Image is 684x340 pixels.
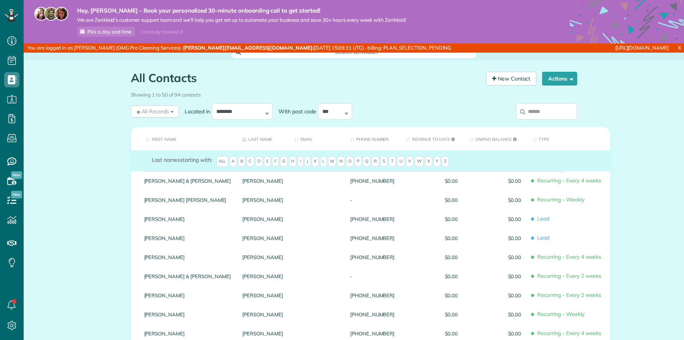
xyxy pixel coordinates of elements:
[372,156,379,167] span: R
[179,108,212,115] label: Located in
[344,229,400,248] div: [PHONE_NUMBER]
[533,308,604,321] span: Recurring - Weekly
[55,7,68,21] img: michelle-19f622bdf1676172e81f8f8fba1fb50e276960ebfe0243fe18214015130c80e4.jpg
[144,312,231,317] a: [PERSON_NAME]
[406,156,414,167] span: V
[344,209,400,229] div: [PHONE_NUMBER]
[131,127,237,150] th: First Name: activate to sort column ascending
[406,274,458,279] span: $0.00
[242,293,283,298] a: [PERSON_NAME]
[533,193,604,206] span: Recurring - Weekly
[533,269,604,283] span: Recurring - Every 2 weeks
[406,178,458,184] span: $0.00
[406,312,458,317] span: $0.00
[344,127,400,150] th: Phone number: activate to sort column ascending
[344,286,400,305] div: [PHONE_NUMBER]
[542,72,577,85] button: Actions
[273,108,318,115] label: With post code
[242,274,283,279] a: [PERSON_NAME]
[144,255,231,260] a: [PERSON_NAME]
[433,156,441,167] span: Y
[238,156,245,167] span: B
[312,156,319,167] span: K
[298,156,303,167] span: I
[486,72,536,85] a: New Contact
[533,174,604,187] span: Recurring - Every 4 weeks
[406,216,458,222] span: $0.00
[152,156,212,164] label: starting with:
[242,216,283,222] a: [PERSON_NAME]
[255,156,263,167] span: D
[280,156,288,167] span: G
[442,156,449,167] span: Z
[425,156,432,167] span: X
[344,171,400,190] div: [PHONE_NUMBER]
[533,250,604,264] span: Recurring - Every 4 weeks
[242,235,283,241] a: [PERSON_NAME]
[320,156,327,167] span: L
[469,178,521,184] span: $0.00
[464,127,527,150] th: Unpaid Balance: activate to sort column ascending
[216,156,229,167] span: All
[328,156,336,167] span: M
[144,197,231,203] a: [PERSON_NAME] [PERSON_NAME]
[533,327,604,340] span: Recurring - Every 4 weeks
[533,288,604,302] span: Recurring - Every 2 weeks
[11,191,22,198] span: New
[533,231,604,245] span: Lead
[469,216,521,222] span: $0.00
[289,156,296,167] span: H
[152,156,180,163] span: Last names
[469,293,521,298] span: $0.00
[242,197,283,203] a: [PERSON_NAME]
[144,178,231,184] a: [PERSON_NAME] & [PERSON_NAME]
[272,156,279,167] span: F
[131,88,577,98] div: Showing 1 to 50 of 94 contacts
[406,293,458,298] span: $0.00
[34,7,48,21] img: maria-72a9807cf96188c08ef61303f053569d2e2a8a1cde33d635c8a3ac13582a053d.jpg
[135,108,169,115] span: All Records
[469,255,521,260] span: $0.00
[675,44,684,52] a: X
[242,331,283,336] a: [PERSON_NAME]
[77,27,135,37] a: Pick a day and time
[469,235,521,241] span: $0.00
[229,156,237,167] span: A
[344,248,400,267] div: [PHONE_NUMBER]
[337,156,345,167] span: N
[11,171,22,179] span: New
[242,312,283,317] a: [PERSON_NAME]
[363,156,370,167] span: Q
[242,255,283,260] a: [PERSON_NAME]
[183,45,312,51] strong: [PERSON_NAME][EMAIL_ADDRESS][DOMAIN_NAME]
[77,7,406,15] strong: Hey, [PERSON_NAME] - Book your personalized 30-minute onboarding call to get started!
[144,216,231,222] a: [PERSON_NAME]
[469,197,521,203] span: $0.00
[469,331,521,336] span: $0.00
[344,190,400,209] div: -
[346,156,354,167] span: O
[527,127,610,150] th: Type: activate to sort column ascending
[237,127,289,150] th: Last Name: activate to sort column descending
[304,156,311,167] span: J
[344,267,400,286] div: -
[469,312,521,317] span: $0.00
[44,7,58,21] img: jorge-587dff0eeaa6aab1f244e6dc62b8924c3b6ad411094392a53c71c6c4a576187d.jpg
[615,45,669,51] a: [URL][DOMAIN_NAME]
[144,331,231,336] a: [PERSON_NAME]
[144,235,231,241] a: [PERSON_NAME]
[242,178,283,184] a: [PERSON_NAME]
[246,156,254,167] span: C
[406,197,458,203] span: $0.00
[406,255,458,260] span: $0.00
[400,127,464,150] th: Revenue to Date: activate to sort column ascending
[87,29,132,35] span: Pick a day and time
[406,235,458,241] span: $0.00
[389,156,396,167] span: T
[344,305,400,324] div: [PHONE_NUMBER]
[144,293,231,298] a: [PERSON_NAME]
[406,331,458,336] span: $0.00
[144,274,231,279] a: [PERSON_NAME] & [PERSON_NAME]
[533,212,604,226] span: Lead
[289,127,344,150] th: Email: activate to sort column ascending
